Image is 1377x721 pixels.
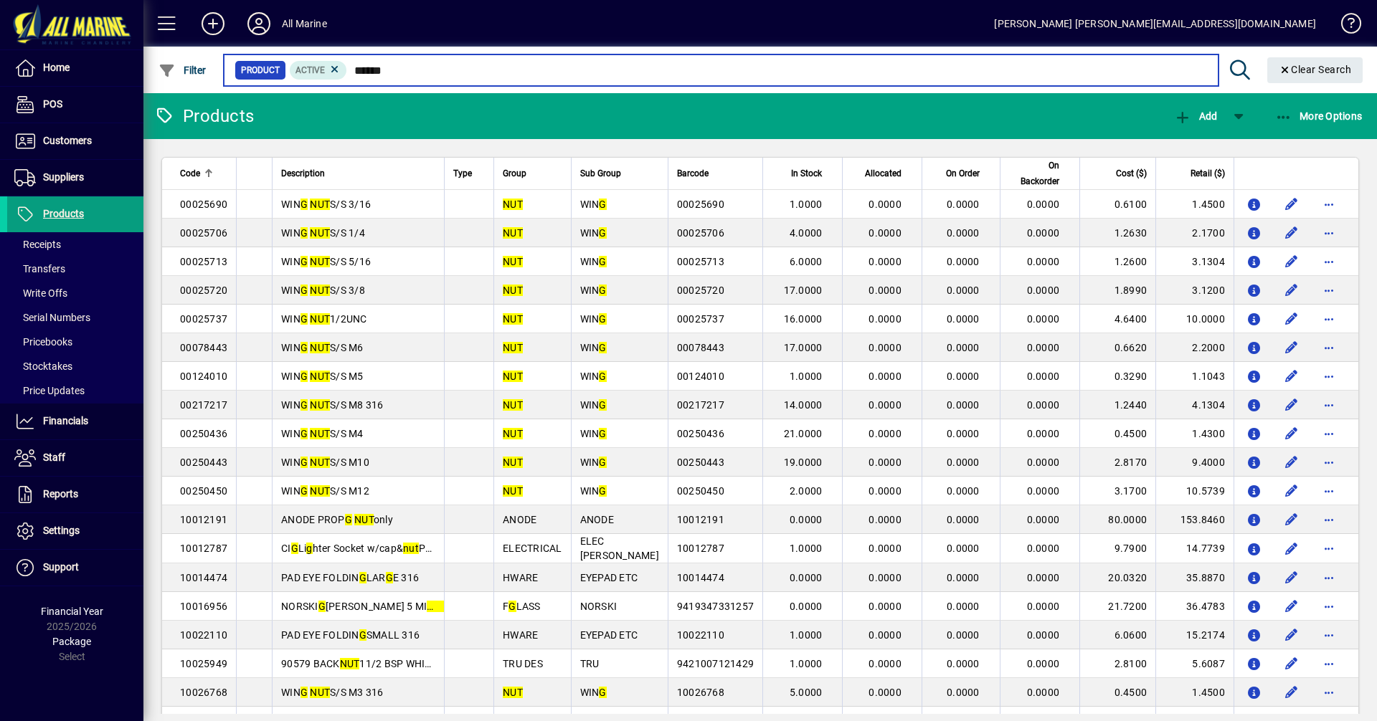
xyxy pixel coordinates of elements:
span: 0.0000 [947,256,980,267]
div: [PERSON_NAME] [PERSON_NAME][EMAIL_ADDRESS][DOMAIN_NAME] [994,12,1316,35]
em: G [301,371,308,382]
mat-chip: Activation Status: Active [290,61,347,80]
td: 1.4500 [1155,190,1234,219]
button: Edit [1280,365,1303,388]
td: 1.2630 [1079,219,1155,247]
em: G [386,572,393,583]
td: 3.1304 [1155,247,1234,276]
span: On Backorder [1009,158,1060,189]
span: 00078443 [677,342,724,353]
em: G [599,256,606,267]
span: 0.0000 [1027,428,1060,439]
button: Clear [1267,57,1363,83]
a: Home [7,50,143,86]
span: Type [453,166,472,181]
button: More options [1317,193,1340,216]
span: 19.0000 [784,457,823,468]
button: More options [1317,221,1340,244]
span: 0.0000 [1027,342,1060,353]
td: 1.1043 [1155,362,1234,391]
em: G [599,399,606,411]
em: G [599,428,606,439]
span: 00025737 [677,313,724,325]
em: G [599,199,606,210]
button: More options [1317,479,1340,502]
span: 00250443 [677,457,724,468]
span: WIN S/S 3/16 [281,199,371,210]
em: G [301,485,308,497]
span: WIN S/S M4 [281,428,364,439]
div: Sub Group [580,166,659,181]
span: 00124010 [677,371,724,382]
button: More options [1317,566,1340,589]
span: ANODE [580,514,614,525]
td: 9.7900 [1079,534,1155,563]
span: On Order [946,166,980,181]
em: G [599,227,606,239]
span: Product [241,63,280,77]
td: 1.2600 [1079,247,1155,276]
span: 1.0000 [790,371,823,382]
em: G [599,485,606,497]
button: More options [1317,422,1340,445]
td: 4.1304 [1155,391,1234,419]
span: Write Offs [14,287,67,299]
span: Code [180,166,200,181]
em: NUT [503,342,523,353]
span: 0.0000 [947,399,980,411]
span: Staff [43,452,65,463]
em: NUT [503,485,523,497]
span: Active [295,65,325,75]
button: More options [1317,451,1340,474]
span: HWARE [503,572,538,583]
span: ANODE [503,514,536,525]
div: All Marine [282,12,327,35]
span: 0.0000 [1027,514,1060,525]
a: Knowledge Base [1330,3,1359,49]
td: 2.2000 [1155,333,1234,362]
em: G [291,543,298,554]
span: More Options [1275,110,1363,122]
em: NUT [354,514,374,525]
em: NUT [503,227,523,239]
span: 0.0000 [869,256,902,267]
em: NUT [310,256,330,267]
a: Transfers [7,257,143,281]
span: 0.0000 [1027,199,1060,210]
div: Barcode [677,166,754,181]
span: 0.0000 [790,572,823,583]
td: 10.5739 [1155,477,1234,505]
span: 00025706 [180,227,227,239]
a: Stocktakes [7,354,143,378]
span: 00025720 [677,285,724,296]
span: 0.0000 [1027,399,1060,411]
span: Sub Group [580,166,621,181]
span: 10014474 [180,572,227,583]
span: WIN [580,399,607,411]
span: Financials [43,415,88,426]
span: 1.0000 [790,543,823,554]
td: 153.8460 [1155,505,1234,534]
td: 0.6100 [1079,190,1155,219]
span: 0.0000 [869,572,902,583]
a: POS [7,87,143,123]
span: 0.0000 [947,371,980,382]
button: Add [190,11,236,37]
span: WIN [580,485,607,497]
button: Edit [1280,681,1303,704]
span: 00025690 [677,199,724,210]
span: Support [43,561,79,573]
span: POS [43,98,62,110]
span: 17.0000 [784,342,823,353]
span: 2.0000 [790,485,823,497]
em: NUT [503,256,523,267]
span: Filter [158,65,207,76]
span: Transfers [14,263,65,274]
em: NUT [503,371,523,382]
span: 0.0000 [869,342,902,353]
em: NUT [310,457,330,468]
button: More options [1317,307,1340,330]
span: Stocktakes [14,360,72,372]
td: 80.0000 [1079,505,1155,534]
button: Edit [1280,566,1303,589]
